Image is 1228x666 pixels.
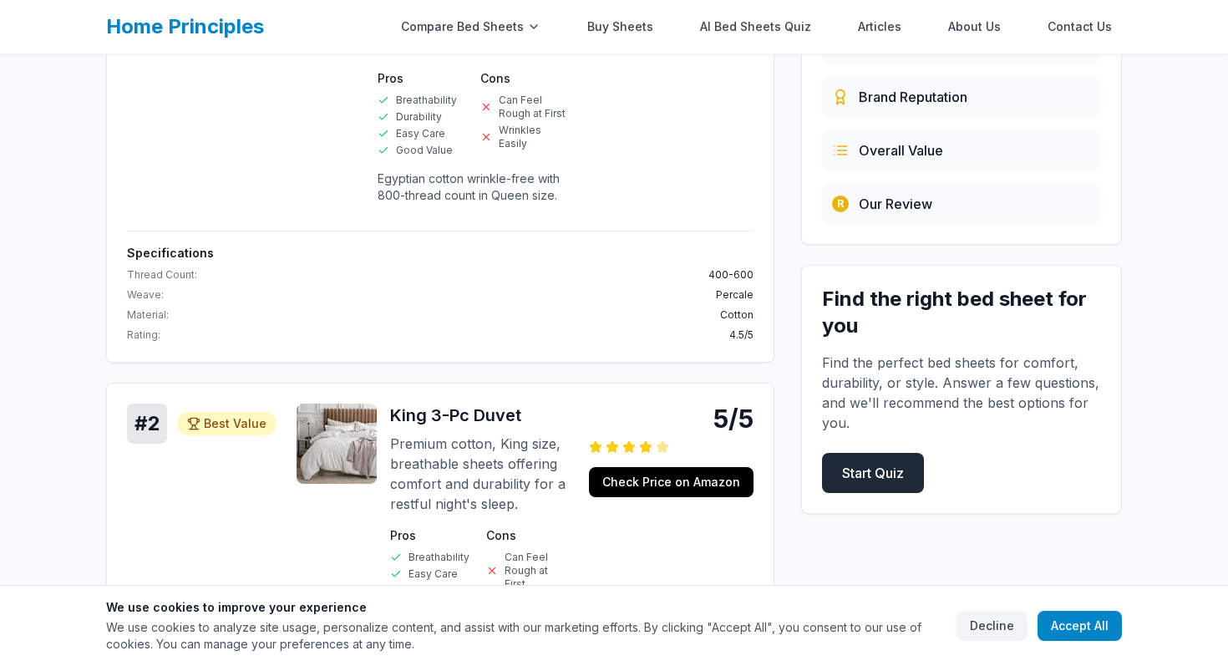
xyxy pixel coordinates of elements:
h4: Cons [480,70,570,87]
span: Cotton [720,308,754,322]
span: Thread Count: [127,268,197,282]
span: 4.5 /5 [729,328,754,342]
li: Durability [378,110,467,124]
a: Start Quiz [822,453,924,493]
a: Check Price on Amazon [589,467,754,497]
li: Can Feel Rough at First [480,94,570,120]
span: Weave: [127,288,164,302]
h3: We use cookies to improve your experience [106,599,943,616]
li: Wrinkles Easily [480,124,570,150]
h4: Pros [390,527,473,544]
li: Breathability [390,551,473,564]
button: Decline [957,611,1028,641]
span: Material: [127,308,169,322]
a: Contact Us [1038,10,1122,43]
div: # 2 [127,404,167,444]
li: Easy Care [390,567,473,581]
h4: Cons [486,527,569,544]
button: Accept All [1038,611,1122,641]
div: 5/5 [589,404,754,434]
h4: Specifications [127,245,754,262]
a: About Us [938,10,1011,43]
span: Our Review [859,194,932,214]
li: Breathability [378,94,467,107]
li: Good Value [378,144,467,157]
h3: King 3-Pc Duvet [390,404,569,427]
div: Compare Bed Sheets [391,10,551,43]
li: Can Feel Rough at First [486,551,569,591]
a: AI Bed Sheets Quiz [690,10,821,43]
p: Premium cotton, King size, breathable sheets offering comfort and durability for a restful night'... [390,434,569,514]
span: R [837,197,844,211]
div: Evaluated from brand history, quality standards, and market presence [822,77,1101,117]
h4: Pros [378,70,467,87]
p: Egyptian cotton wrinkle-free with 800-thread count in Queen size. [378,170,569,204]
a: Home Principles [106,14,264,38]
span: Overall Value [859,140,943,160]
a: Articles [848,10,911,43]
p: We use cookies to analyze site usage, personalize content, and assist with our marketing efforts.... [106,619,943,653]
div: Our team's hands-on testing and evaluation process [822,184,1101,224]
span: Percale [716,288,754,302]
div: Combines price, quality, durability, and customer satisfaction [822,130,1101,170]
a: Buy Sheets [577,10,663,43]
span: Best Value [204,415,266,432]
span: Rating: [127,328,160,342]
p: Find the perfect bed sheets for comfort, durability, or style. Answer a few questions, and we'll ... [822,353,1101,433]
h3: Find the right bed sheet for you [822,286,1101,339]
img: King 3-Pc Duvet - Cotton product image [297,404,377,484]
span: 400-600 [708,268,754,282]
span: Brand Reputation [859,87,967,107]
li: Easy Care [378,127,467,140]
li: Good Value [390,584,473,597]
